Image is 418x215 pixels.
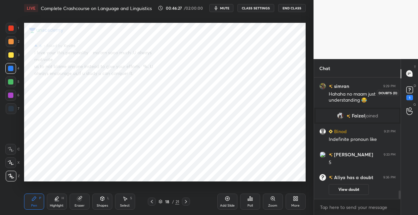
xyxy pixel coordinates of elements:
[333,151,373,158] h6: [PERSON_NAME]
[314,77,401,199] div: grid
[6,103,19,114] div: 7
[39,197,41,200] div: P
[319,151,326,158] img: 3
[120,204,130,207] div: Select
[5,76,19,87] div: 5
[5,90,19,101] div: 6
[247,204,253,207] div: Poll
[97,204,108,207] div: Shapes
[164,200,171,204] div: 18
[31,204,37,207] div: Pen
[329,159,396,166] div: 5
[319,83,326,89] img: 7b14972de71c434bb82760da64202d65.jpg
[346,114,350,118] img: no-rating-badge.077c3623.svg
[329,136,396,143] div: Indefinite pronoun like
[75,204,85,207] div: Eraser
[6,23,19,34] div: 1
[329,184,369,195] button: View doubt
[383,175,396,179] div: 9:36 PM
[333,174,345,180] h6: Aliya
[406,95,413,100] div: 1
[333,83,349,90] h6: simran
[24,4,38,12] div: LIVE
[268,204,277,207] div: Zoom
[414,64,416,69] p: T
[6,171,20,181] div: Z
[413,102,416,107] p: G
[351,113,365,118] span: Faizal
[329,174,333,180] img: no-rating-badge.077c3623.svg
[365,113,378,118] span: joined
[278,4,306,12] button: End Class
[209,4,233,12] button: mute
[314,59,335,77] p: Chat
[333,128,347,135] h6: Binod
[5,144,20,155] div: C
[62,197,64,200] div: H
[383,84,396,88] div: 9:29 PM
[329,85,333,88] img: no-rating-badge.077c3623.svg
[6,50,19,60] div: 3
[107,197,109,200] div: L
[291,204,300,207] div: More
[345,174,373,180] span: has a doubt
[337,112,343,119] img: 79b0de3cb32f412c9340c443474e73de.jpg
[172,200,174,204] div: /
[319,128,326,135] img: default.png
[130,197,132,200] div: S
[50,204,64,207] div: Highlight
[384,152,396,156] div: 9:33 PM
[175,199,179,205] div: 21
[41,5,152,11] h4: Complete Crashcourse on Language and Linguistics
[6,36,19,47] div: 2
[5,63,19,74] div: 4
[5,157,20,168] div: X
[237,4,274,12] button: CLASS SETTINGS
[220,204,235,207] div: Add Slide
[329,91,396,104] div: Hahaha no maam just understanding 😂
[329,129,333,133] img: Learner_Badge_beginner_1_8b307cf2a0.svg
[384,129,396,133] div: 9:31 PM
[377,90,399,96] div: Doubts (D)
[329,153,333,157] img: no-rating-badge.077c3623.svg
[220,6,229,10] span: mute
[414,83,416,88] p: D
